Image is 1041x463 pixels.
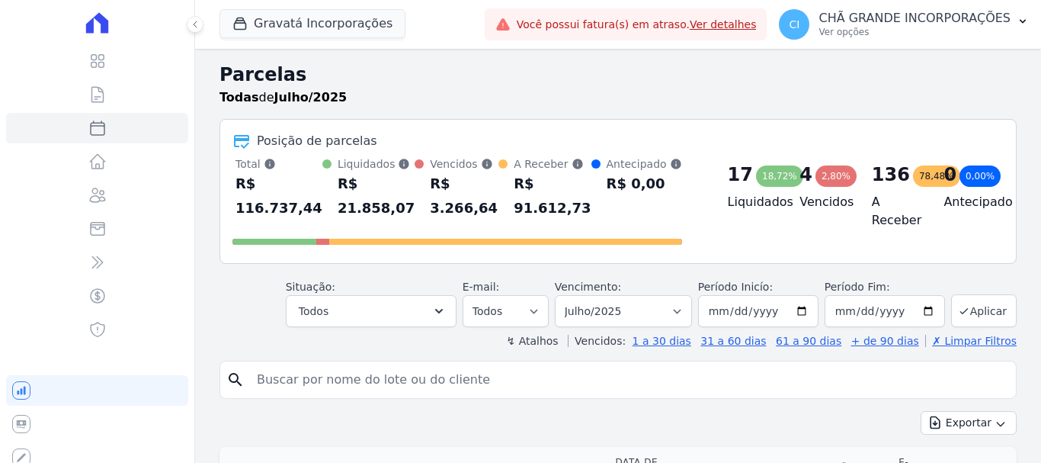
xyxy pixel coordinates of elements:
button: Exportar [921,411,1017,435]
a: ✗ Limpar Filtros [925,335,1017,347]
div: 136 [872,162,910,187]
span: Você possui fatura(s) em atraso. [517,17,757,33]
div: 0,00% [959,166,1001,187]
div: R$ 3.266,64 [430,172,498,220]
button: Aplicar [951,294,1017,327]
div: 18,72% [756,166,803,187]
span: Todos [299,302,328,320]
h4: Antecipado [943,193,991,211]
h4: Vencidos [799,193,847,211]
label: Período Inicío: [698,281,773,293]
label: Vencimento: [555,281,621,293]
a: Ver detalhes [690,18,757,31]
label: Vencidos: [568,335,626,347]
h4: Liquidados [728,193,776,211]
div: 4 [799,162,812,187]
h4: A Receber [872,193,920,230]
div: Vencidos [430,156,498,172]
strong: Julho/2025 [274,90,348,104]
div: A Receber [514,156,591,172]
i: search [226,371,245,389]
a: 1 a 30 dias [633,335,691,347]
label: Período Fim: [825,279,945,295]
div: 2,80% [815,166,857,187]
label: ↯ Atalhos [506,335,558,347]
a: 31 a 60 dias [700,335,766,347]
button: Todos [286,295,456,327]
button: Gravatá Incorporações [219,9,405,38]
a: + de 90 dias [851,335,919,347]
div: Posição de parcelas [257,132,377,150]
button: CI CHÃ GRANDE INCORPORAÇÕES Ver opções [767,3,1041,46]
div: R$ 21.858,07 [338,172,415,220]
div: 78,48% [913,166,960,187]
strong: Todas [219,90,259,104]
label: Situação: [286,281,335,293]
p: de [219,88,347,107]
h2: Parcelas [219,61,1017,88]
div: 0 [943,162,956,187]
p: CHÃ GRANDE INCORPORAÇÕES [818,11,1011,26]
div: Total [235,156,322,172]
p: Ver opções [818,26,1011,38]
div: R$ 91.612,73 [514,172,591,220]
div: R$ 0,00 [607,172,682,196]
span: CI [790,19,800,30]
div: R$ 116.737,44 [235,172,322,220]
div: 17 [728,162,753,187]
a: 61 a 90 dias [776,335,841,347]
label: E-mail: [463,281,500,293]
input: Buscar por nome do lote ou do cliente [248,365,1010,395]
div: Antecipado [607,156,682,172]
div: Liquidados [338,156,415,172]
